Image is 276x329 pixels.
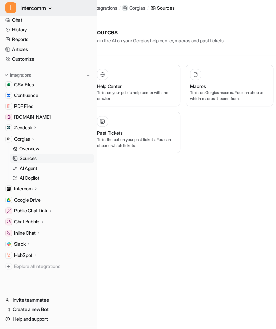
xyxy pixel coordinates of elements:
span: I [5,2,16,13]
p: Train on Gorgias macros. You can choose which macros it learns from. [190,90,269,102]
a: Sources [10,154,94,163]
button: Integrations [3,72,33,79]
p: Gorgias [14,136,30,142]
a: Overview [10,144,94,153]
span: / [147,5,148,11]
p: AI Agent [20,165,37,172]
p: AI Copilot [20,175,39,181]
p: Overview [19,145,39,152]
img: Chat Bubble [7,220,11,224]
p: Intercom [14,185,33,192]
span: PDF Files [14,103,33,110]
a: Gorgias [122,5,145,11]
img: Intercom [7,187,11,191]
img: Google Drive [7,198,11,202]
span: CSV Files [14,81,34,88]
img: www.helpdesk.com [7,115,11,119]
div: Integrations [93,4,117,11]
span: Intercomm [20,3,46,13]
a: AI Agent [10,163,94,173]
a: PDF FilesPDF Files [3,101,94,111]
a: CSV FilesCSV Files [3,80,94,89]
p: HubSpot [14,252,32,259]
p: Integrations [10,72,31,78]
a: Customize [3,54,94,64]
p: Train the bot on your past tickets. You can choose which tickets. [97,137,176,149]
span: Explore all integrations [14,261,91,272]
img: Gorgias [7,137,11,141]
a: Articles [3,44,94,54]
a: Help and support [3,314,94,324]
p: Public Chat Link [14,207,47,214]
p: Zendesk [14,124,32,131]
span: / [119,5,121,11]
a: Reports [3,35,94,44]
button: Past TicketsTrain the bot on your past tickets. You can choose which tickets. [93,112,180,153]
a: AI Copilot [10,173,94,183]
img: Zendesk [7,126,11,130]
h3: Macros [190,83,206,90]
p: Sources [20,155,37,162]
a: History [3,25,94,34]
a: Invite teammates [3,295,94,305]
div: Sources [157,4,174,11]
a: Integrations [86,4,117,11]
h3: Past Tickets [97,129,123,137]
img: explore all integrations [5,263,12,270]
span: Confluence [14,92,38,99]
p: Chat Bubble [14,218,39,225]
a: Google DriveGoogle Drive [3,195,94,205]
span: [DOMAIN_NAME] [14,114,51,120]
img: Slack [7,242,11,246]
img: menu_add.svg [86,73,90,78]
a: www.helpdesk.com[DOMAIN_NAME] [3,112,94,122]
button: MacrosTrain on Gorgias macros. You can choose which macros it learns from. [186,65,273,106]
a: Create a new Bot [3,305,94,314]
img: Confluence [7,93,11,97]
h1: Sources [93,27,225,37]
img: Public Chat Link [7,209,11,213]
p: Train the AI on your Gorgias help center, macros and past tickets. [93,37,225,44]
a: Chat [3,15,94,25]
button: Help CenterTrain on your public help center with the crawler [93,65,180,106]
a: ConfluenceConfluence [3,91,94,100]
img: CSV Files [7,83,11,87]
p: Inline Chat [14,230,36,236]
p: Slack [14,241,26,247]
img: expand menu [4,73,9,78]
p: Train on your public help center with the crawler [97,90,176,102]
span: Google Drive [14,197,41,203]
h3: Help Center [97,83,122,90]
img: PDF Files [7,104,11,108]
p: Gorgias [129,5,145,11]
img: HubSpot [7,253,11,257]
a: Sources [150,4,174,11]
img: Inline Chat [7,231,11,235]
a: Explore all integrations [3,262,94,271]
